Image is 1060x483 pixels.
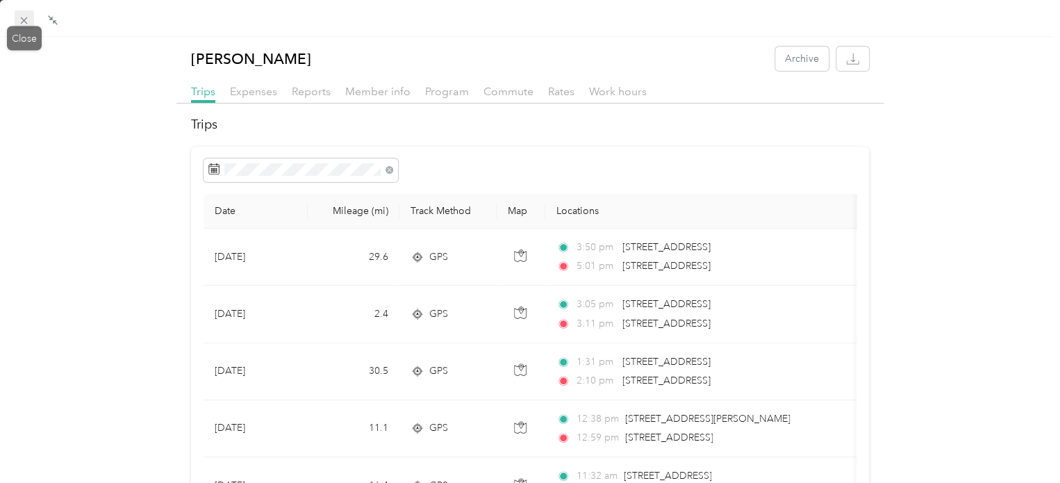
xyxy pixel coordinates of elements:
[622,241,711,253] span: [STREET_ADDRESS]
[429,420,448,436] span: GPS
[345,85,411,98] span: Member info
[577,240,616,255] span: 3:50 pm
[429,249,448,265] span: GPS
[308,343,399,400] td: 30.5
[425,85,468,98] span: Program
[622,298,711,310] span: [STREET_ADDRESS]
[622,260,711,272] span: [STREET_ADDRESS]
[483,85,533,98] span: Commute
[204,286,308,343] td: [DATE]
[577,354,616,370] span: 1:31 pm
[577,430,619,445] span: 12:59 pm
[204,343,308,400] td: [DATE]
[622,356,711,368] span: [STREET_ADDRESS]
[622,375,711,386] span: [STREET_ADDRESS]
[429,306,448,322] span: GPS
[230,85,277,98] span: Expenses
[204,229,308,286] td: [DATE]
[292,85,331,98] span: Reports
[497,194,545,229] th: Map
[588,85,646,98] span: Work hours
[577,373,616,388] span: 2:10 pm
[429,363,448,379] span: GPS
[204,400,308,457] td: [DATE]
[191,115,868,134] h2: Trips
[577,411,619,427] span: 12:38 pm
[624,432,713,443] span: [STREET_ADDRESS]
[547,85,574,98] span: Rates
[623,470,711,482] span: [STREET_ADDRESS]
[622,318,711,329] span: [STREET_ADDRESS]
[7,26,42,51] div: Close
[191,85,215,98] span: Trips
[308,286,399,343] td: 2.4
[308,400,399,457] td: 11.1
[308,194,399,229] th: Mileage (mi)
[577,259,616,274] span: 5:01 pm
[775,47,829,71] button: Archive
[399,194,497,229] th: Track Method
[191,47,311,71] p: [PERSON_NAME]
[624,413,790,425] span: [STREET_ADDRESS][PERSON_NAME]
[545,194,865,229] th: Locations
[982,405,1060,483] iframe: Everlance-gr Chat Button Frame
[577,297,616,312] span: 3:05 pm
[577,316,616,331] span: 3:11 pm
[308,229,399,286] td: 29.6
[204,194,308,229] th: Date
